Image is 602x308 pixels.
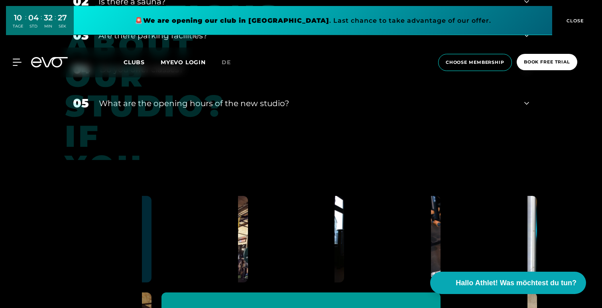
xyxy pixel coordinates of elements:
[58,24,67,29] div: SEK
[524,59,570,65] span: book free trial
[161,59,206,66] a: MYEVO LOGIN
[73,94,89,112] div: 05
[28,24,39,29] div: STD
[430,272,586,294] button: Hallo Athlet! Was möchtest du tun?
[436,54,514,71] a: choose membership
[124,58,161,66] a: Clubs
[13,24,23,29] div: TAGE
[55,13,56,34] div: :
[258,196,344,282] a: evofitness instagram
[58,12,67,24] div: 27
[161,196,248,282] a: evofitness instagram
[41,13,42,34] div: :
[552,6,596,35] button: CLOSE
[514,54,580,71] a: book free trial
[99,97,514,109] div: What are the opening hours of the new studio?
[354,196,441,282] a: evofitness instagram
[456,278,576,288] span: Hallo Athlet! Was möchtest du tun?
[565,17,584,24] span: CLOSE
[431,196,517,282] img: evofitness instagram
[222,59,231,66] span: de
[222,58,240,67] a: de
[25,13,26,34] div: :
[44,12,53,24] div: 32
[142,196,228,282] img: evofitness instagram
[334,196,421,282] img: evofitness instagram
[13,12,23,24] div: 10
[124,59,145,66] span: Clubs
[28,12,39,24] div: 04
[65,196,151,282] a: evofitness instagram
[446,59,504,66] span: choose membership
[451,196,537,282] a: evofitness instagram
[238,196,325,282] img: evofitness instagram
[44,24,53,29] div: MIN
